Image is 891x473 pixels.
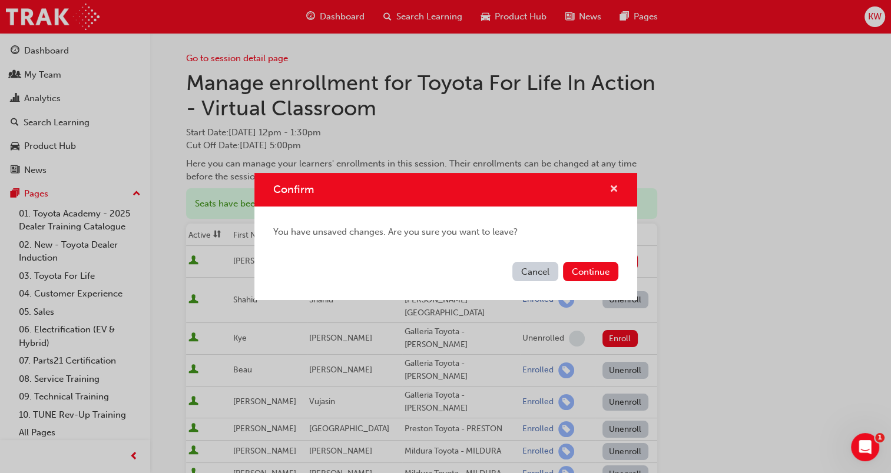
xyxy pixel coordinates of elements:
[610,185,618,195] span: cross-icon
[254,206,637,258] div: You have unsaved changes. Are you sure you want to leave?
[610,182,618,197] button: cross-icon
[851,433,879,461] iframe: Intercom live chat
[563,262,618,281] button: Continue
[512,262,558,281] button: Cancel
[254,173,637,300] div: Confirm
[875,433,885,442] span: 1
[273,183,314,196] span: Confirm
